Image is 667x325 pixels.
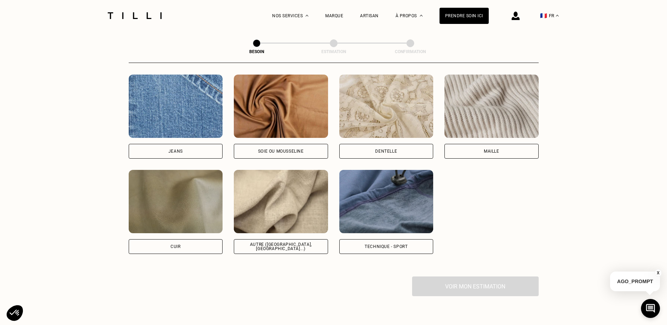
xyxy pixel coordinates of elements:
div: Soie ou mousseline [258,149,304,153]
span: 🇫🇷 [540,12,547,19]
div: Technique - Sport [365,244,408,249]
div: Maille [484,149,499,153]
img: Tilli retouche vos vêtements en Cuir [129,170,223,233]
img: Tilli retouche vos vêtements en Autre (coton, jersey...) [234,170,328,233]
img: Tilli retouche vos vêtements en Dentelle [339,75,434,138]
button: X [655,269,662,277]
img: Tilli retouche vos vêtements en Maille [444,75,539,138]
p: AGO_PROMPT [610,272,660,291]
a: Artisan [360,13,379,18]
img: Tilli retouche vos vêtements en Technique - Sport [339,170,434,233]
div: Estimation [299,49,369,54]
div: Besoin [222,49,292,54]
img: icône connexion [512,12,520,20]
div: Autre ([GEOGRAPHIC_DATA], [GEOGRAPHIC_DATA]...) [240,242,322,251]
a: Marque [325,13,343,18]
div: Jeans [168,149,183,153]
div: Cuir [171,244,180,249]
img: Logo du service de couturière Tilli [105,12,164,19]
div: Dentelle [375,149,397,153]
img: menu déroulant [556,15,559,17]
a: Prendre soin ici [440,8,489,24]
img: Tilli retouche vos vêtements en Jeans [129,75,223,138]
div: Confirmation [375,49,445,54]
img: Menu déroulant [306,15,308,17]
img: Menu déroulant à propos [420,15,423,17]
img: Tilli retouche vos vêtements en Soie ou mousseline [234,75,328,138]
